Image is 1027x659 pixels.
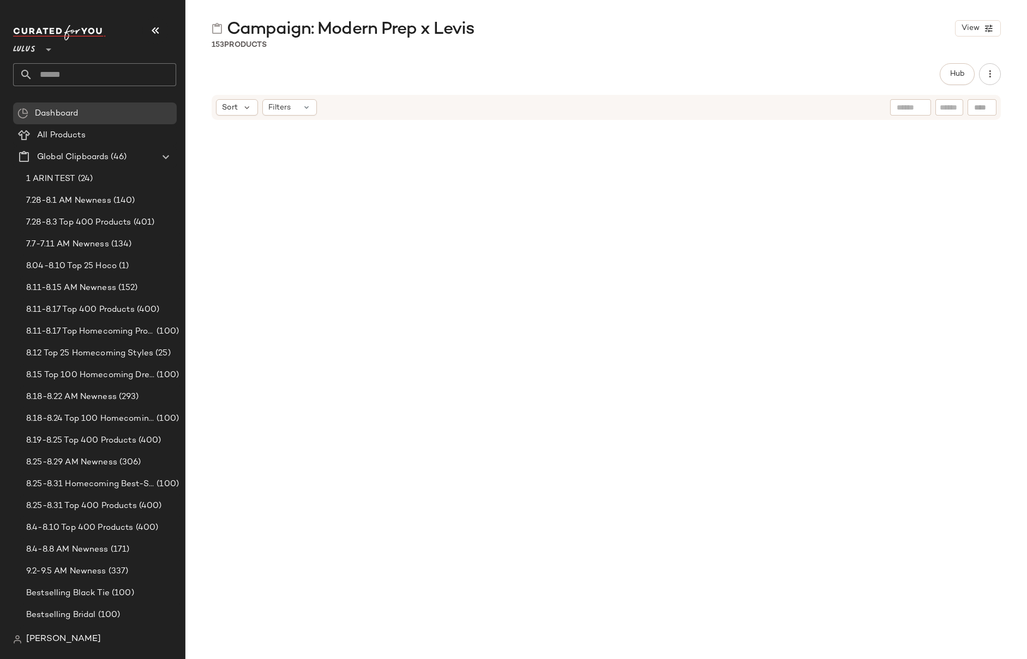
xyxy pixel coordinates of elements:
[26,587,110,600] span: Bestselling Black Tie
[26,195,111,207] span: 7.28-8.1 AM Newness
[26,238,109,251] span: 7.7-7.11 AM Newness
[212,41,224,49] span: 153
[950,70,965,78] span: Hub
[13,25,106,40] img: cfy_white_logo.C9jOOHJF.svg
[26,609,96,621] span: Bestselling Bridal
[153,347,171,360] span: (25)
[26,347,153,360] span: 8.12 Top 25 Homecoming Styles
[26,325,154,338] span: 8.11-8.17 Top Homecoming Product
[940,63,975,85] button: Hub
[154,478,179,491] span: (100)
[212,23,223,34] img: svg%3e
[154,369,179,382] span: (100)
[76,173,93,185] span: (24)
[37,129,86,142] span: All Products
[26,216,131,229] span: 7.28-8.3 Top 400 Products
[137,500,162,512] span: (400)
[26,173,76,185] span: 1 ARIN TEST
[26,391,117,403] span: 8.18-8.22 AM Newness
[136,434,161,447] span: (400)
[222,102,238,113] span: Sort
[26,543,109,556] span: 8.4-8.8 AM Newness
[131,216,155,229] span: (401)
[111,195,135,207] span: (140)
[116,282,138,294] span: (152)
[154,413,179,425] span: (100)
[955,20,1001,37] button: View
[26,522,134,534] span: 8.4-8.10 Top 400 Products
[26,413,154,425] span: 8.18-8.24 Top 100 Homecoming Dresses
[227,19,474,40] span: Campaign: Modern Prep x Levis
[35,107,78,120] span: Dashboard
[212,39,267,51] div: Products
[96,609,121,621] span: (100)
[26,478,154,491] span: 8.25-8.31 Homecoming Best-Sellers
[37,151,109,164] span: Global Clipboards
[13,635,22,644] img: svg%3e
[134,522,159,534] span: (400)
[13,37,35,57] span: Lulus
[26,633,101,646] span: [PERSON_NAME]
[26,434,136,447] span: 8.19-8.25 Top 400 Products
[26,456,117,469] span: 8.25-8.29 AM Newness
[117,456,141,469] span: (306)
[26,260,117,273] span: 8.04-8.10 Top 25 Hoco
[961,24,980,33] span: View
[26,282,116,294] span: 8.11-8.15 AM Newness
[17,108,28,119] img: svg%3e
[135,304,160,316] span: (400)
[109,543,130,556] span: (171)
[117,260,129,273] span: (1)
[109,151,127,164] span: (46)
[110,587,134,600] span: (100)
[154,325,179,338] span: (100)
[268,102,291,113] span: Filters
[26,369,154,382] span: 8.15 Top 100 Homecoming Dresses
[109,238,132,251] span: (134)
[117,391,139,403] span: (293)
[26,565,106,578] span: 9.2-9.5 AM Newness
[26,500,137,512] span: 8.25-8.31 Top 400 Products
[106,565,129,578] span: (337)
[26,304,135,316] span: 8.11-8.17 Top 400 Products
